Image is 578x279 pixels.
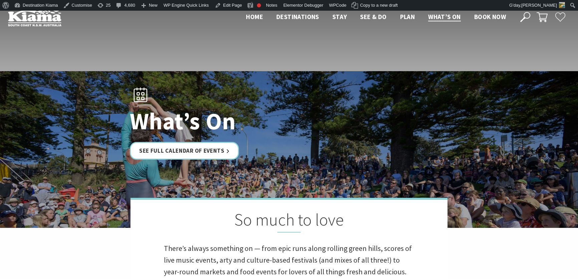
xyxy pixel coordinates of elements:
span: Plan [400,13,415,21]
nav: Main Menu [239,12,513,23]
div: Focus keyphrase not set [257,3,261,7]
span: [PERSON_NAME] [521,3,557,8]
span: Home [246,13,263,21]
span: What’s On [428,13,461,21]
span: Stay [332,13,347,21]
h1: What’s On [130,108,318,134]
img: Kiama Logo [8,8,61,26]
h2: So much to love [164,210,414,233]
span: See & Do [360,13,386,21]
span: Destinations [276,13,319,21]
a: See Full Calendar of Events [130,142,239,160]
span: Book now [474,13,506,21]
